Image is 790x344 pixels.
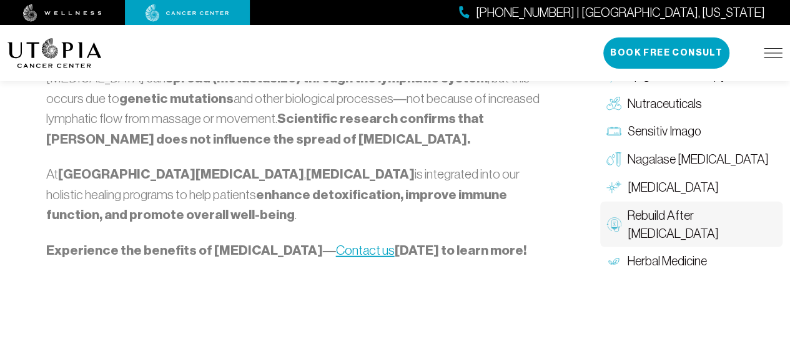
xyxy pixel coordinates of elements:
[764,48,783,58] img: icon-hamburger
[476,4,765,22] span: [PHONE_NUMBER] | [GEOGRAPHIC_DATA], [US_STATE]
[600,247,783,275] a: Herbal Medicine
[628,179,719,197] span: [MEDICAL_DATA]
[628,123,701,141] span: Sensitiv Imago
[600,174,783,202] a: [MEDICAL_DATA]
[600,90,783,118] a: Nutraceuticals
[306,166,415,182] strong: [MEDICAL_DATA]
[46,242,336,258] strong: Experience the benefits of [MEDICAL_DATA]—
[606,96,621,111] img: Nutraceuticals
[628,252,707,270] span: Herbal Medicine
[628,95,702,113] span: Nutraceuticals
[606,152,621,167] img: Nagalase Blood Test
[146,4,229,22] img: cancer center
[336,243,395,257] a: Contact us
[600,202,783,248] a: Rebuild After [MEDICAL_DATA]
[23,4,102,22] img: wellness
[46,68,547,149] p: [MEDICAL_DATA] can , but this occurs due to and other biological processes—not because of increas...
[606,217,621,232] img: Rebuild After Chemo
[459,4,765,22] a: [PHONE_NUMBER] | [GEOGRAPHIC_DATA], [US_STATE]
[628,207,776,243] span: Rebuild After [MEDICAL_DATA]
[603,37,729,69] button: Book Free Consult
[600,118,783,146] a: Sensitiv Imago
[46,187,507,224] strong: enhance detoxification, improve immune function, and promote overall well-being
[628,150,769,169] span: Nagalase [MEDICAL_DATA]
[600,145,783,174] a: Nagalase [MEDICAL_DATA]
[58,166,304,182] strong: [GEOGRAPHIC_DATA][MEDICAL_DATA]
[606,180,621,195] img: Hyperthermia
[119,91,234,107] strong: genetic mutations
[7,38,102,68] img: logo
[46,164,547,225] p: At , is integrated into our holistic healing programs to help patients .
[46,111,484,147] strong: Scientific research confirms that [PERSON_NAME] does not influence the spread of [MEDICAL_DATA].
[606,124,621,139] img: Sensitiv Imago
[395,242,526,258] strong: [DATE] to learn more!
[606,254,621,269] img: Herbal Medicine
